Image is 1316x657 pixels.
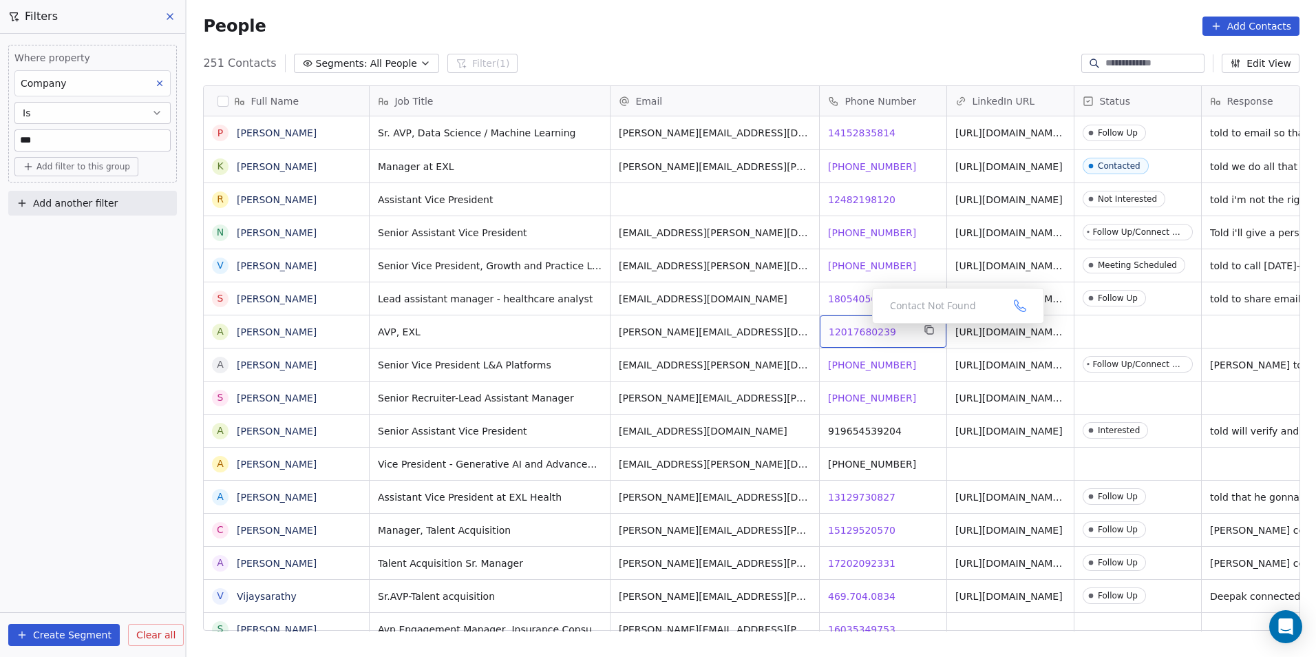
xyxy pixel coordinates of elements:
a: [URL][DOMAIN_NAME] [955,426,1063,437]
span: 18054056777 [828,292,895,306]
span: Email [635,94,662,108]
div: grid [204,116,370,632]
span: Manager at EXL [378,160,602,174]
span: Senior Vice President, Growth and Practice Leader - Life, Annuities, Retirements and Group Insurance [378,259,602,273]
span: [PHONE_NUMBER] [828,226,916,240]
span: Senior Vice President L&A Platforms [378,358,602,372]
a: [URL][DOMAIN_NAME] [955,194,1063,205]
div: V [217,589,224,603]
div: A [217,424,224,438]
span: 14152835814 [828,126,895,140]
span: Response [1227,94,1273,108]
span: Segments: [316,56,368,71]
div: Follow Up [1098,492,1138,501]
span: [EMAIL_ADDRESS][PERSON_NAME][DOMAIN_NAME] [619,457,811,471]
a: Vijaysarathy [237,591,297,602]
span: 469.704.0834 [828,590,895,603]
div: A [217,457,224,471]
span: Status [1099,94,1130,108]
a: [URL][DOMAIN_NAME][PERSON_NAME] [955,492,1143,503]
span: [PHONE_NUMBER] [828,358,916,372]
a: [URL][DOMAIN_NAME] [955,161,1063,172]
a: [PERSON_NAME] [237,359,317,371]
a: [PERSON_NAME] [237,127,317,138]
span: [PERSON_NAME][EMAIL_ADDRESS][PERSON_NAME][DOMAIN_NAME] [619,556,811,570]
span: 17202092331 [828,556,895,570]
span: 12482198120 [828,193,895,207]
a: [PERSON_NAME] [237,492,317,503]
span: [PERSON_NAME][EMAIL_ADDRESS][DOMAIN_NAME] [619,126,811,140]
div: Follow Up [1098,293,1138,303]
a: [PERSON_NAME] [237,293,317,304]
span: Job Title [394,94,433,108]
div: A [217,324,224,339]
a: [PERSON_NAME] [237,227,317,238]
span: 12017680239 [829,325,896,339]
button: Filter(1) [447,54,518,73]
span: Avp Engagement Manager, Insurance Consulting [378,623,602,636]
div: K [217,159,224,174]
span: 15129520570 [828,523,895,537]
span: Lead assistant manager - healthcare analyst [378,292,602,306]
div: Email [611,86,819,116]
a: [URL][DOMAIN_NAME][PERSON_NAME] [955,260,1143,271]
span: 16035349753 [828,623,895,636]
div: Status [1074,86,1201,116]
span: Sr.AVP-Talent acquisition [378,590,602,603]
div: A [217,556,224,570]
span: [PERSON_NAME][EMAIL_ADDRESS][DOMAIN_NAME] [619,325,811,339]
span: [PERSON_NAME][EMAIL_ADDRESS][PERSON_NAME][DOMAIN_NAME] [619,160,811,174]
a: [URL][DOMAIN_NAME][PERSON_NAME] [955,393,1143,404]
span: [PHONE_NUMBER] [828,160,916,174]
a: [URL][DOMAIN_NAME][PERSON_NAME] [955,227,1143,238]
div: S [217,291,224,306]
span: Senior Recruiter-Lead Assistant Manager [378,391,602,405]
a: [URL][DOMAIN_NAME][PERSON_NAME] [955,359,1143,371]
span: 919654539204 [828,424,938,438]
a: [PERSON_NAME] [237,161,317,172]
a: [PERSON_NAME] [237,426,317,437]
div: N [217,225,224,240]
span: [PERSON_NAME][EMAIL_ADDRESS][PERSON_NAME][DOMAIN_NAME] [619,391,811,405]
div: Meeting Scheduled [1098,260,1177,270]
span: [EMAIL_ADDRESS][PERSON_NAME][DOMAIN_NAME] [619,259,811,273]
a: [URL][DOMAIN_NAME][PERSON_NAME] [955,293,1143,304]
div: Follow Up/Connect With Concerned Person [1093,359,1185,369]
span: AVP, EXL [378,325,602,339]
span: All People [370,56,417,71]
div: Contacted [1098,161,1140,171]
div: Follow Up [1098,525,1138,534]
span: [PERSON_NAME][EMAIL_ADDRESS][PERSON_NAME][DOMAIN_NAME] [619,523,811,537]
div: Follow Up [1098,591,1138,601]
div: P [217,126,223,140]
a: [PERSON_NAME] [237,326,317,337]
span: 251 Contacts [203,55,276,72]
span: [PHONE_NUMBER] [828,391,916,405]
div: Phone Number [820,86,946,116]
span: Manager, Talent Acquisition [378,523,602,537]
div: C [217,523,224,537]
span: [EMAIL_ADDRESS][DOMAIN_NAME] [619,292,811,306]
a: [URL][DOMAIN_NAME][PERSON_NAME] [955,326,1143,337]
a: [URL][DOMAIN_NAME] [955,591,1063,602]
span: 13129730827 [828,490,895,504]
a: [URL][DOMAIN_NAME][PERSON_NAME] [955,558,1143,569]
div: Follow Up [1098,128,1138,138]
a: [PERSON_NAME] [237,525,317,536]
div: Not Interested [1098,194,1157,204]
a: [PERSON_NAME] [237,393,317,404]
a: [PERSON_NAME] [237,260,317,271]
span: [EMAIL_ADDRESS][PERSON_NAME][DOMAIN_NAME] [619,226,811,240]
span: Assistant Vice President at EXL Health [378,490,602,504]
span: [EMAIL_ADDRESS][PERSON_NAME][DOMAIN_NAME] [619,358,811,372]
div: S [217,622,224,636]
span: People [203,16,266,36]
div: Follow Up/Connect With Concerned Person [1093,227,1185,237]
div: Open Intercom Messenger [1269,610,1302,643]
span: Senior Assistant Vice President [378,226,602,240]
a: [URL][DOMAIN_NAME] [955,525,1063,536]
span: Vice President - Generative AI and Advanced Data Analytics [378,457,602,471]
span: LinkedIn URL [972,94,1034,108]
span: Full Name [251,94,299,108]
a: [PERSON_NAME] [237,459,317,470]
